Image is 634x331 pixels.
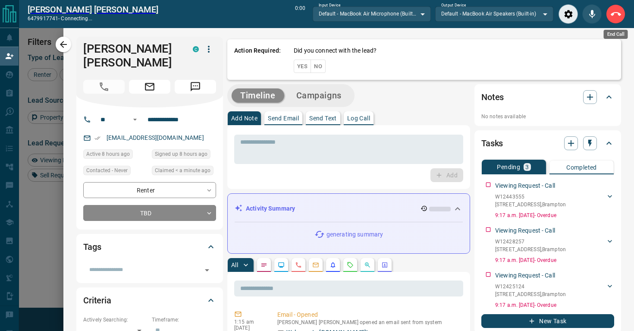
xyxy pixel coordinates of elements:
[83,290,216,311] div: Criteria
[497,164,520,170] p: Pending
[481,90,504,104] h2: Notes
[83,240,101,254] h2: Tags
[94,135,100,141] svg: Email Verified
[155,166,210,175] span: Claimed < a minute ago
[130,114,140,125] button: Open
[566,164,597,170] p: Completed
[277,319,460,325] p: [PERSON_NAME] [PERSON_NAME] opened an email sent from system
[495,201,566,208] p: [STREET_ADDRESS] , Brampton
[152,149,216,161] div: Tue Oct 14 2025
[495,191,614,210] div: W12443555[STREET_ADDRESS],Brampton
[604,30,628,39] div: End Call
[83,293,111,307] h2: Criteria
[235,201,463,217] div: Activity Summary
[481,87,614,107] div: Notes
[155,150,207,158] span: Signed up 8 hours ago
[495,256,614,264] p: 9:17 a.m. [DATE] - Overdue
[294,60,311,73] button: Yes
[525,164,529,170] p: 3
[495,301,614,309] p: 9:17 a.m. [DATE] - Overdue
[481,314,614,328] button: New Task
[441,3,466,8] label: Output Device
[201,264,213,276] button: Open
[495,226,555,235] p: Viewing Request - Call
[278,262,285,268] svg: Lead Browsing Activity
[495,193,566,201] p: W12443555
[295,262,302,268] svg: Calls
[152,166,216,178] div: Tue Oct 14 2025
[481,133,614,154] div: Tasks
[495,290,566,298] p: [STREET_ADDRESS] , Brampton
[495,246,566,253] p: [STREET_ADDRESS] , Brampton
[495,211,614,219] p: 9:17 a.m. [DATE] - Overdue
[495,283,566,290] p: W12425124
[234,325,264,331] p: [DATE]
[83,42,180,69] h1: [PERSON_NAME] [PERSON_NAME]
[234,46,281,73] p: Action Required:
[193,46,199,52] div: condos.ca
[28,4,158,15] h2: [PERSON_NAME] [PERSON_NAME]
[83,149,148,161] div: Tue Oct 14 2025
[231,262,238,268] p: All
[83,205,216,221] div: TBD
[330,262,336,268] svg: Listing Alerts
[495,238,566,246] p: W12428257
[606,4,625,24] div: End Call
[364,262,371,268] svg: Opportunities
[83,236,216,257] div: Tags
[261,262,267,268] svg: Notes
[319,3,341,8] label: Input Device
[107,134,204,141] a: [EMAIL_ADDRESS][DOMAIN_NAME]
[86,150,130,158] span: Active 8 hours ago
[288,88,350,103] button: Campaigns
[175,80,216,94] span: Message
[246,204,295,213] p: Activity Summary
[294,46,377,55] p: Did you connect with the lead?
[152,316,216,324] p: Timeframe:
[234,319,264,325] p: 1:15 am
[381,262,388,268] svg: Agent Actions
[311,60,326,73] button: No
[495,236,614,255] div: W12428257[STREET_ADDRESS],Brampton
[232,88,284,103] button: Timeline
[295,4,305,24] p: 0:00
[435,6,553,21] div: Default - MacBook Air Speakers (Built-in)
[347,262,354,268] svg: Requests
[326,230,383,239] p: generating summary
[83,182,216,198] div: Renter
[268,115,299,121] p: Send Email
[481,113,614,120] p: No notes available
[495,181,555,190] p: Viewing Request - Call
[28,15,158,22] p: 6479917741 -
[129,80,170,94] span: Email
[347,115,370,121] p: Log Call
[495,281,614,300] div: W12425124[STREET_ADDRESS],Brampton
[481,136,503,150] h2: Tasks
[277,310,460,319] p: Email - Opened
[309,115,337,121] p: Send Text
[61,16,92,22] span: connecting...
[559,4,578,24] div: Audio Settings
[86,166,128,175] span: Contacted - Never
[495,271,555,280] p: Viewing Request - Call
[582,4,602,24] div: Mute
[83,316,148,324] p: Actively Searching:
[312,262,319,268] svg: Emails
[313,6,431,21] div: Default - MacBook Air Microphone (Built-in)
[83,80,125,94] span: Call
[231,115,257,121] p: Add Note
